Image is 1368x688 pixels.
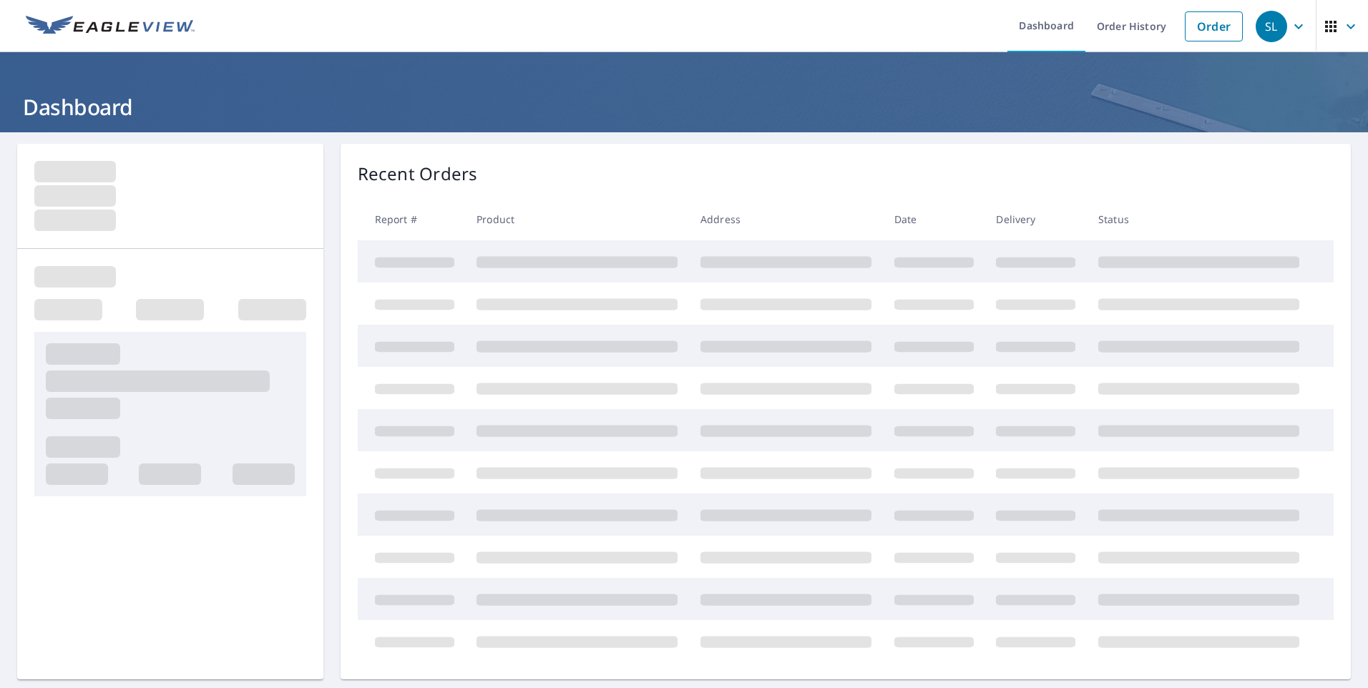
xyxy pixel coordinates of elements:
img: EV Logo [26,16,195,37]
th: Date [883,198,985,240]
th: Report # [358,198,466,240]
th: Product [465,198,689,240]
p: Recent Orders [358,161,478,187]
th: Address [689,198,883,240]
div: SL [1256,11,1287,42]
h1: Dashboard [17,92,1351,122]
th: Delivery [985,198,1087,240]
th: Status [1087,198,1311,240]
a: Order [1185,11,1243,41]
